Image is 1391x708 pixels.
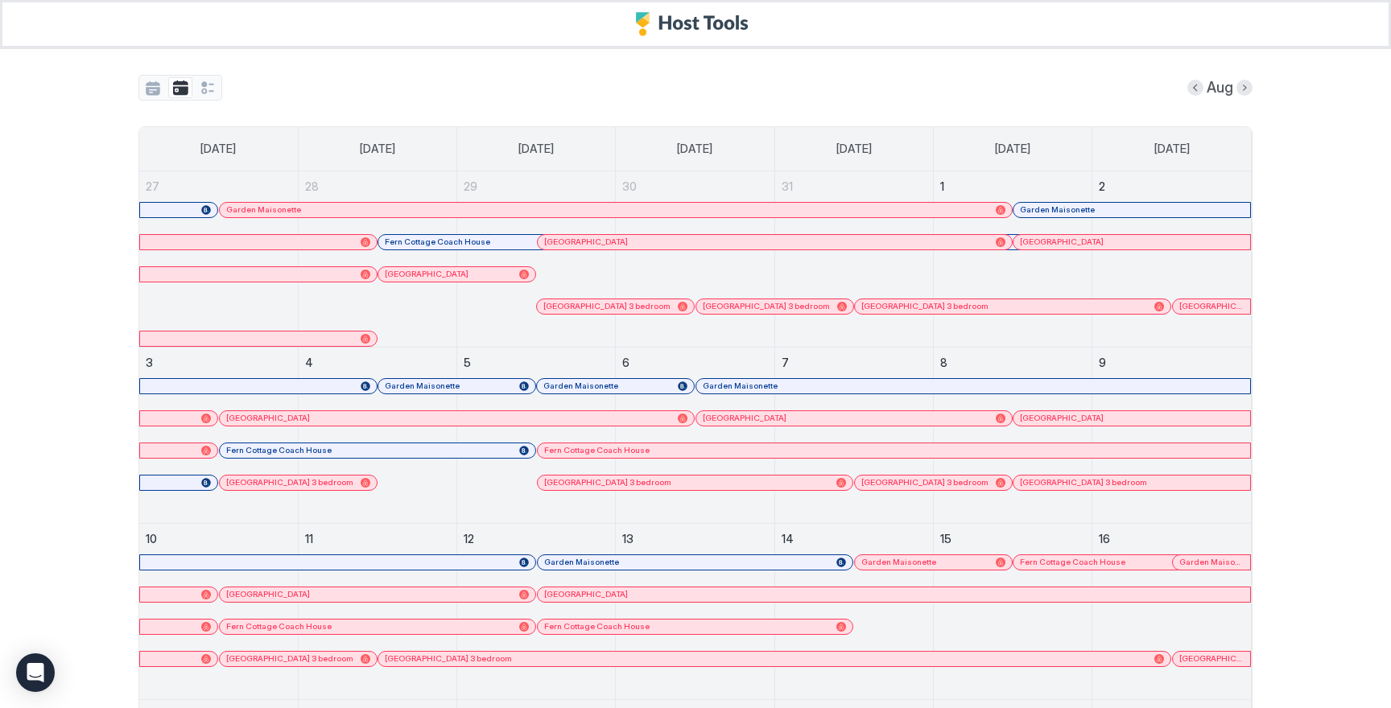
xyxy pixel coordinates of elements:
span: Garden Maisonette [1020,204,1095,215]
span: 30 [622,179,637,193]
span: [GEOGRAPHIC_DATA] [544,589,628,599]
a: August 3, 2025 [139,348,298,377]
a: August 5, 2025 [457,348,615,377]
div: [GEOGRAPHIC_DATA] [1020,413,1244,423]
a: July 30, 2025 [616,171,774,201]
a: Monday [344,127,411,171]
div: [GEOGRAPHIC_DATA] [703,413,1005,423]
td: July 29, 2025 [457,171,616,348]
a: August 9, 2025 [1092,348,1251,377]
td: August 6, 2025 [616,347,774,523]
span: [GEOGRAPHIC_DATA] [703,413,786,423]
span: [GEOGRAPHIC_DATA] 3 bedroom [1020,477,1147,488]
span: Garden Maisonette [1179,557,1244,567]
span: [GEOGRAPHIC_DATA] [226,413,310,423]
td: August 13, 2025 [616,523,774,699]
a: August 15, 2025 [934,524,1092,554]
a: August 14, 2025 [775,524,933,554]
span: 10 [146,532,157,545]
a: August 7, 2025 [775,348,933,377]
span: Fern Cottage Coach House [544,445,650,455]
span: 15 [940,532,951,545]
td: August 15, 2025 [933,523,1092,699]
span: Fern Cottage Coach House [385,237,490,247]
div: Garden Maisonette [544,557,847,567]
span: 13 [622,532,634,545]
span: Garden Maisonette [226,204,301,215]
div: tab-group [138,75,222,101]
a: August 6, 2025 [616,348,774,377]
span: Garden Maisonette [385,381,460,391]
td: August 2, 2025 [1092,171,1251,348]
div: [GEOGRAPHIC_DATA] 3 bedroom [1020,477,1244,488]
div: [GEOGRAPHIC_DATA] 3 bedroom [544,477,847,488]
a: Friday [979,127,1046,171]
span: 9 [1099,356,1106,369]
span: 5 [464,356,471,369]
div: Garden Maisonette [385,381,529,391]
span: Garden Maisonette [703,381,778,391]
a: August 11, 2025 [299,524,456,554]
div: Garden Maisonette [703,381,1244,391]
div: [GEOGRAPHIC_DATA] 3 bedroom [226,477,370,488]
span: [GEOGRAPHIC_DATA] [1020,237,1104,247]
td: July 31, 2025 [774,171,933,348]
span: 1 [940,179,944,193]
a: Wednesday [661,127,729,171]
div: Fern Cottage Coach House [385,237,1244,247]
div: [GEOGRAPHIC_DATA] [385,269,529,279]
a: Tuesday [502,127,570,171]
div: Open Intercom Messenger [16,653,55,692]
a: August 2, 2025 [1092,171,1251,201]
span: [GEOGRAPHIC_DATA] [1179,301,1244,311]
div: [GEOGRAPHIC_DATA] 3 bedroom [861,301,1164,311]
div: [GEOGRAPHIC_DATA] [226,413,687,423]
span: 6 [622,356,629,369]
span: Garden Maisonette [543,381,618,391]
div: Garden Maisonette [226,204,1005,215]
a: August 4, 2025 [299,348,456,377]
span: [GEOGRAPHIC_DATA] [1020,413,1104,423]
span: Aug [1207,79,1233,97]
span: Garden Maisonette [861,557,936,567]
div: Fern Cottage Coach House [226,445,529,455]
td: July 27, 2025 [139,171,298,348]
span: 4 [305,356,313,369]
span: 16 [1099,532,1110,545]
span: 7 [782,356,789,369]
a: July 28, 2025 [299,171,456,201]
td: August 14, 2025 [774,523,933,699]
a: Saturday [1138,127,1206,171]
span: [GEOGRAPHIC_DATA] [385,269,468,279]
span: Fern Cottage Coach House [226,621,332,632]
span: Fern Cottage Coach House [1020,557,1125,567]
span: [DATE] [836,142,872,156]
div: [GEOGRAPHIC_DATA] 3 bedroom [543,301,687,311]
span: [GEOGRAPHIC_DATA] 3 bedroom [543,301,671,311]
a: August 10, 2025 [139,524,298,554]
span: Garden Maisonette [544,557,619,567]
span: 31 [782,179,793,193]
a: August 1, 2025 [934,171,1092,201]
a: July 29, 2025 [457,171,615,201]
div: Fern Cottage Coach House [544,621,847,632]
div: [GEOGRAPHIC_DATA] [544,237,1005,247]
div: [GEOGRAPHIC_DATA] [1020,237,1244,247]
button: Previous month [1187,80,1203,96]
td: July 30, 2025 [616,171,774,348]
a: Thursday [820,127,888,171]
a: July 31, 2025 [775,171,933,201]
div: [GEOGRAPHIC_DATA] [544,589,1244,599]
span: [GEOGRAPHIC_DATA] [544,237,628,247]
td: July 28, 2025 [298,171,456,348]
div: Fern Cottage Coach House [544,445,1244,455]
a: July 27, 2025 [139,171,298,201]
div: Garden Maisonette [1020,204,1244,215]
div: [GEOGRAPHIC_DATA] [1179,653,1244,664]
span: [DATE] [1154,142,1190,156]
td: August 3, 2025 [139,347,298,523]
span: [DATE] [677,142,712,156]
span: [GEOGRAPHIC_DATA] 3 bedroom [226,477,353,488]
